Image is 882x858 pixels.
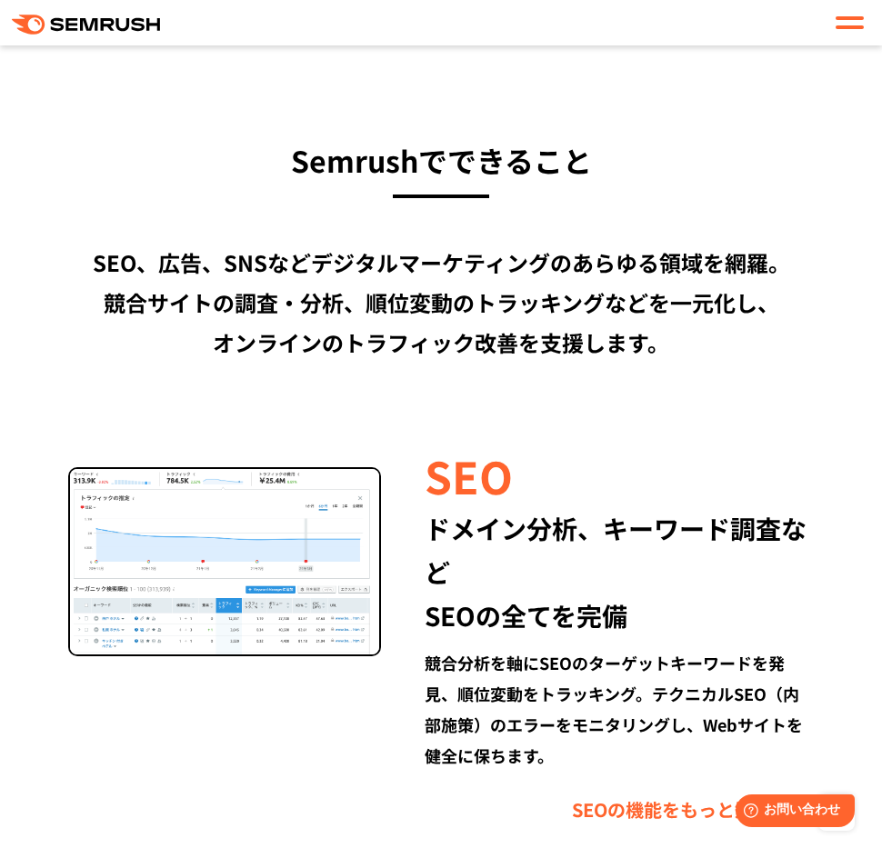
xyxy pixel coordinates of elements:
div: SEO [425,444,814,506]
h3: Semrushでできること [18,135,864,185]
a: SEOの機能をもっと知る [572,795,814,824]
iframe: Help widget launcher [720,787,862,838]
div: 競合分析を軸にSEOのターゲットキーワードを発見、順位変動をトラッキング。テクニカルSEO（内部施策）のエラーをモニタリングし、Webサイトを健全に保ちます。 [425,647,814,771]
div: ドメイン分析、キーワード調査など SEOの全てを完備 [425,506,814,637]
div: SEO、広告、SNSなどデジタルマーケティングのあらゆる領域を網羅。 競合サイトの調査・分析、順位変動のトラッキングなどを一元化し、 オンラインのトラフィック改善を支援します。 [18,243,864,363]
